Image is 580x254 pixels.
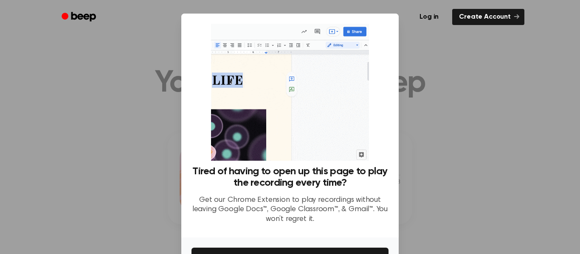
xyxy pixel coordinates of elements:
[191,166,389,189] h3: Tired of having to open up this page to play the recording every time?
[211,24,369,161] img: Beep extension in action
[411,7,447,27] a: Log in
[452,9,524,25] a: Create Account
[56,9,104,25] a: Beep
[191,195,389,224] p: Get our Chrome Extension to play recordings without leaving Google Docs™, Google Classroom™, & Gm...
